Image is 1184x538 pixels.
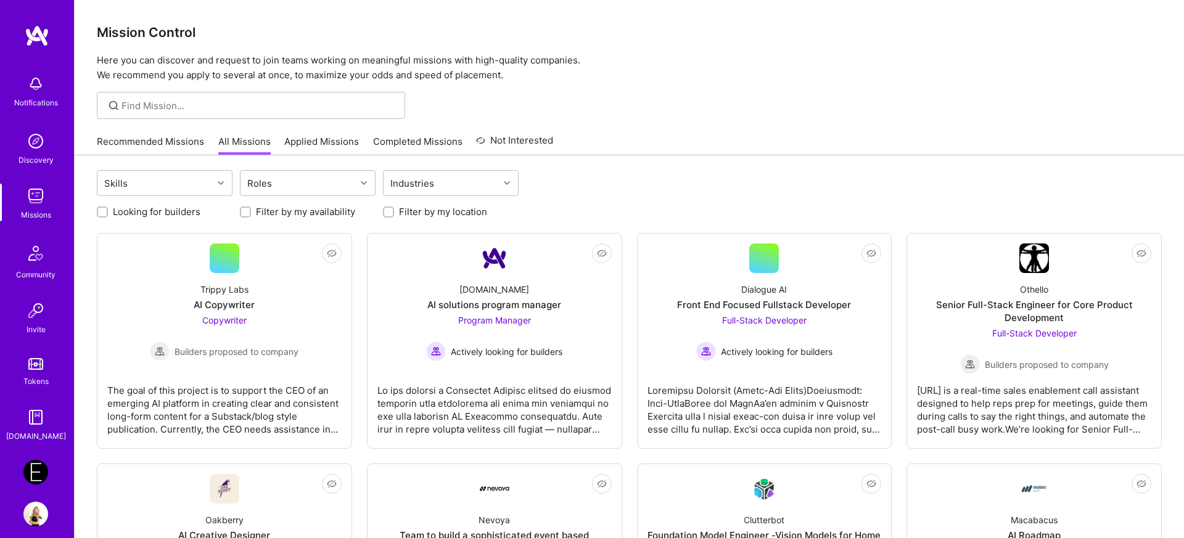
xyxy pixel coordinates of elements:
[377,243,612,438] a: Company Logo[DOMAIN_NAME]AI solutions program managerProgram Manager Actively looking for builder...
[200,283,249,296] div: Trippy Labs
[18,153,54,166] div: Discovery
[387,174,437,192] div: Industries
[20,460,51,484] a: Endeavor: Data Team- 3338DES275
[205,513,244,526] div: Oakberry
[917,374,1151,436] div: [URL] is a real-time sales enablement call assistant designed to help reps prep for meetings, gui...
[696,341,716,361] img: Actively looking for builders
[480,243,509,273] img: Company Logo
[504,180,510,186] i: icon Chevron
[426,341,446,361] img: Actively looking for builders
[741,283,787,296] div: Dialogue AI
[427,298,561,311] div: AI solutions program manager
[480,486,509,491] img: Company Logo
[23,71,48,96] img: bell
[21,208,51,221] div: Missions
[749,475,779,503] img: Company Logo
[284,135,359,155] a: Applied Missions
[23,184,48,208] img: teamwork
[23,502,48,526] img: User Avatar
[399,205,487,218] label: Filter by my location
[677,298,851,311] div: Front End Focused Fullstack Developer
[16,268,55,281] div: Community
[256,205,355,218] label: Filter by my availability
[917,243,1151,438] a: Company LogoOthelloSenior Full-Stack Engineer for Core Product DevelopmentFull-Stack Developer Bu...
[647,243,882,438] a: Dialogue AIFront End Focused Fullstack DeveloperFull-Stack Developer Actively looking for builder...
[377,374,612,436] div: Lo ips dolorsi a Consectet Adipisc elitsed do eiusmod temporin utla etdolorema ali enima min veni...
[866,479,876,489] i: icon EyeClosed
[722,315,807,325] span: Full-Stack Developer
[101,174,131,192] div: Skills
[960,354,980,374] img: Builders proposed to company
[150,341,170,361] img: Builders proposed to company
[479,513,510,526] div: Nevoya
[107,243,342,438] a: Trippy LabsAI CopywriterCopywriter Builders proposed to companyBuilders proposed to companyThe go...
[97,135,204,155] a: Recommended Missions
[107,374,342,436] div: The goal of this project is to support the CEO of an emerging AI platform in creating clear and c...
[597,479,607,489] i: icon EyeClosed
[1011,513,1058,526] div: Macabacus
[1019,243,1049,273] img: Company Logo
[14,96,58,109] div: Notifications
[327,248,337,258] i: icon EyeClosed
[113,205,200,218] label: Looking for builders
[721,345,832,358] span: Actively looking for builders
[121,99,396,112] input: Find Mission...
[1019,474,1049,503] img: Company Logo
[23,460,48,484] img: Endeavor: Data Team- 3338DES275
[647,374,882,436] div: Loremipsu Dolorsit (Ametc-Adi Elits)Doeiusmodt: Inci-UtlaBoree dol MagnAa’en adminim v Quisnostr ...
[97,25,1162,40] h3: Mission Control
[597,248,607,258] i: icon EyeClosed
[23,298,48,323] img: Invite
[21,238,51,268] img: Community
[107,99,121,113] i: icon SearchGrey
[97,53,1162,83] p: Here you can discover and request to join teams working on meaningful missions with high-quality ...
[218,180,224,186] i: icon Chevron
[25,25,49,47] img: logo
[327,479,337,489] i: icon EyeClosed
[992,328,1077,338] span: Full-Stack Developer
[27,323,46,336] div: Invite
[1020,283,1048,296] div: Othello
[28,358,43,370] img: tokens
[175,345,298,358] span: Builders proposed to company
[459,283,529,296] div: [DOMAIN_NAME]
[6,430,66,442] div: [DOMAIN_NAME]
[218,135,271,155] a: All Missions
[1137,479,1146,489] i: icon EyeClosed
[361,180,367,186] i: icon Chevron
[23,129,48,153] img: discovery
[210,474,239,503] img: Company Logo
[1137,248,1146,258] i: icon EyeClosed
[744,513,784,526] div: Clutterbot
[458,315,531,325] span: Program Manager
[23,405,48,430] img: guide book
[476,133,553,155] a: Not Interested
[373,135,462,155] a: Completed Missions
[866,248,876,258] i: icon EyeClosed
[20,502,51,526] a: User Avatar
[194,298,255,311] div: AI Copywriter
[23,375,49,388] div: Tokens
[451,345,562,358] span: Actively looking for builders
[244,174,275,192] div: Roles
[985,358,1109,371] span: Builders proposed to company
[917,298,1151,324] div: Senior Full-Stack Engineer for Core Product Development
[202,315,247,325] span: Copywriter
